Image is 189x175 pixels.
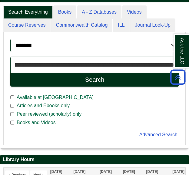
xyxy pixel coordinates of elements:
span: [DATE] [50,170,62,174]
a: A - Z Databases [77,5,121,19]
a: Course Reserves [3,18,51,32]
div: Search [85,76,104,83]
span: [DATE] [172,170,184,174]
h2: Library Hours [0,155,189,164]
span: [DATE] [146,170,158,174]
a: Videos [122,5,147,19]
a: Advanced Search [139,132,177,137]
span: [DATE] [123,170,135,174]
input: Available at [GEOGRAPHIC_DATA] [10,95,14,100]
a: ILL [113,18,129,32]
span: [DATE] [73,170,85,174]
span: [DATE] [100,170,112,174]
span: Articles and Ebooks only [14,102,72,109]
input: Articles and Ebooks only [10,103,14,109]
input: Books and Videos [10,120,14,125]
a: Commonwealth Catalog [51,18,113,32]
a: Back to Top [168,73,187,81]
a: Journal Look-Up [130,18,175,32]
input: Peer reviewed (scholarly) only [10,111,14,117]
a: Search Everything [3,5,53,19]
span: Available at [GEOGRAPHIC_DATA] [14,94,96,101]
button: Search [10,73,179,87]
span: Books and Videos [14,119,58,126]
a: Books [53,5,76,19]
span: Peer reviewed (scholarly) only [14,111,84,118]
